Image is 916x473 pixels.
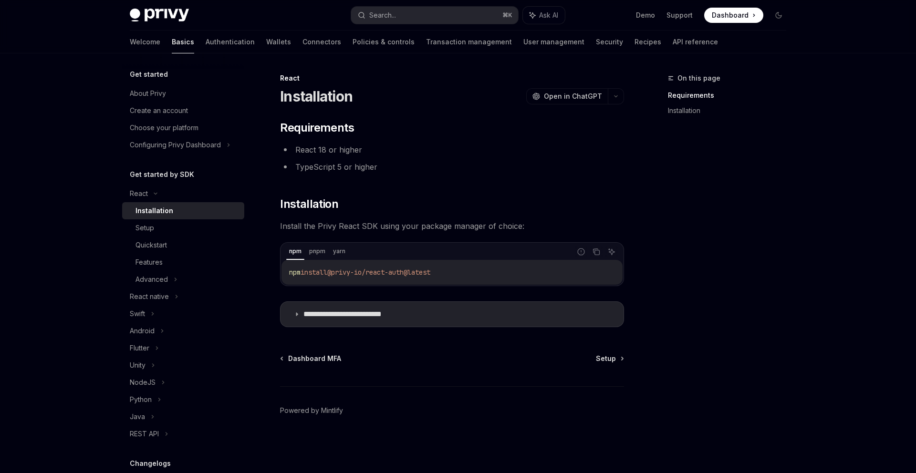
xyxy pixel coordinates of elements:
[135,257,163,268] div: Features
[130,291,169,302] div: React native
[130,105,188,116] div: Create an account
[704,8,763,23] a: Dashboard
[771,8,786,23] button: Toggle dark mode
[502,11,512,19] span: ⌘ K
[289,268,301,277] span: npm
[280,219,624,233] span: Install the Privy React SDK using your package manager of choice:
[590,246,603,258] button: Copy the contents from the code block
[130,188,148,199] div: React
[135,222,154,234] div: Setup
[130,342,149,354] div: Flutter
[122,202,244,219] a: Installation
[280,120,354,135] span: Requirements
[122,254,244,271] a: Features
[668,103,794,118] a: Installation
[122,236,244,254] a: Quickstart
[280,406,343,415] a: Powered by Mintlify
[130,360,146,371] div: Unity
[596,354,616,363] span: Setup
[523,31,584,53] a: User management
[135,239,167,251] div: Quickstart
[266,31,291,53] a: Wallets
[130,428,159,440] div: REST API
[280,143,624,156] li: React 18 or higher
[353,31,415,53] a: Policies & controls
[130,69,168,80] h5: Get started
[122,85,244,102] a: About Privy
[330,246,348,257] div: yarn
[130,325,155,337] div: Android
[122,119,244,136] a: Choose your platform
[635,31,661,53] a: Recipes
[130,308,145,319] div: Swift
[636,10,655,20] a: Demo
[286,246,304,257] div: npm
[130,139,221,151] div: Configuring Privy Dashboard
[596,31,623,53] a: Security
[605,246,618,258] button: Ask AI
[351,7,518,24] button: Search...⌘K
[288,354,341,363] span: Dashboard MFA
[122,219,244,236] a: Setup
[280,196,338,212] span: Installation
[544,92,602,101] span: Open in ChatGPT
[135,274,168,285] div: Advanced
[130,458,171,469] h5: Changelogs
[306,246,328,257] div: pnpm
[369,10,396,21] div: Search...
[539,10,558,20] span: Ask AI
[130,88,166,99] div: About Privy
[666,10,693,20] a: Support
[172,31,194,53] a: Basics
[281,354,341,363] a: Dashboard MFA
[130,9,189,22] img: dark logo
[526,88,608,104] button: Open in ChatGPT
[327,268,430,277] span: @privy-io/react-auth@latest
[280,160,624,174] li: TypeScript 5 or higher
[673,31,718,53] a: API reference
[302,31,341,53] a: Connectors
[130,31,160,53] a: Welcome
[523,7,565,24] button: Ask AI
[130,394,152,405] div: Python
[677,72,720,84] span: On this page
[280,73,624,83] div: React
[712,10,749,20] span: Dashboard
[135,205,173,216] div: Installation
[130,411,145,422] div: Java
[130,122,198,134] div: Choose your platform
[206,31,255,53] a: Authentication
[130,169,194,180] h5: Get started by SDK
[130,377,156,388] div: NodeJS
[280,88,353,105] h1: Installation
[596,354,623,363] a: Setup
[426,31,512,53] a: Transaction management
[122,102,244,119] a: Create an account
[575,246,587,258] button: Report incorrect code
[301,268,327,277] span: install
[668,88,794,103] a: Requirements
